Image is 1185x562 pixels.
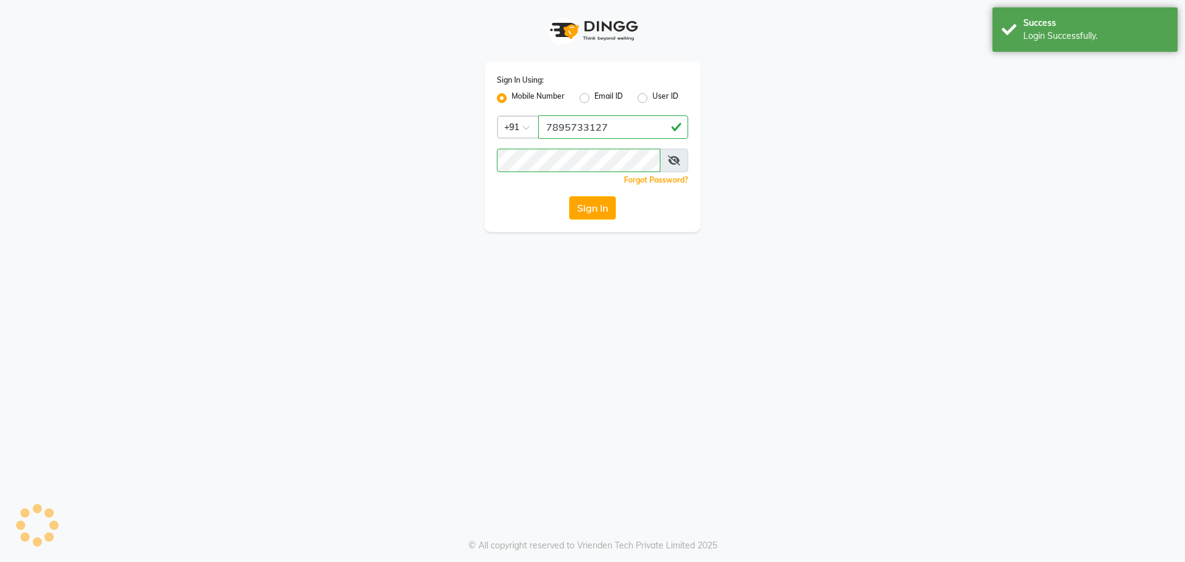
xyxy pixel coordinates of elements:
img: logo1.svg [543,12,642,49]
label: User ID [652,91,678,105]
div: Success [1023,17,1168,30]
label: Mobile Number [512,91,565,105]
button: Sign In [569,196,616,220]
input: Username [497,149,660,172]
label: Email ID [594,91,623,105]
div: Login Successfully. [1023,30,1168,43]
a: Forgot Password? [624,175,688,184]
input: Username [538,115,688,139]
label: Sign In Using: [497,75,544,86]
